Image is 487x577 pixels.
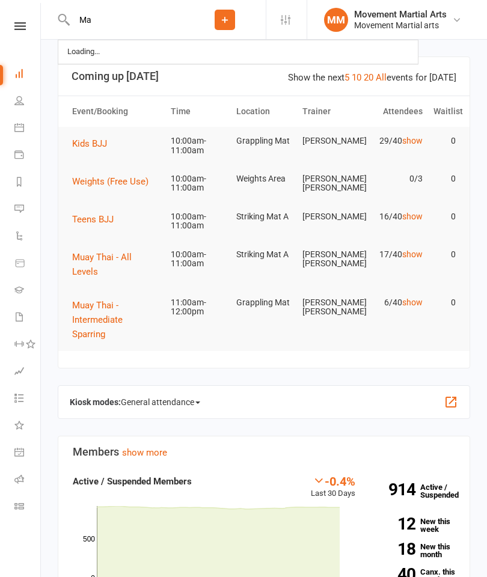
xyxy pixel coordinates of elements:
a: 18New this month [373,543,456,558]
button: Teens BJJ [72,212,122,227]
td: 10:00am-11:00am [165,165,231,203]
a: What's New [14,413,41,440]
a: Calendar [14,115,41,142]
div: MM [324,8,348,32]
td: 0 [428,203,461,231]
td: 10:00am-11:00am [165,203,231,240]
td: [PERSON_NAME] [PERSON_NAME] [297,240,363,278]
a: 12New this week [373,517,456,533]
button: Muay Thai - All Levels [72,250,160,279]
td: 0 [428,165,461,193]
span: General attendance [121,392,200,412]
strong: 18 [373,541,415,557]
td: 0 [428,288,461,317]
td: 0 [428,127,461,155]
td: [PERSON_NAME] [PERSON_NAME] [297,288,363,326]
td: 6/40 [363,288,428,317]
a: Product Sales [14,251,41,278]
td: Weights Area [231,165,296,193]
a: General attendance kiosk mode [14,440,41,467]
div: Show the next events for [DATE] [288,70,456,85]
a: 5 [345,72,349,83]
strong: Active / Suspended Members [73,476,192,487]
strong: Kiosk modes: [70,397,121,407]
strong: 12 [373,516,415,532]
button: Weights (Free Use) [72,174,157,189]
div: Movement Martial arts [354,20,447,31]
a: Roll call kiosk mode [14,467,41,494]
span: Weights (Free Use) [72,176,149,187]
td: Grappling Mat [231,127,296,155]
button: Muay Thai - Intermediate Sparring [72,298,160,341]
th: Trainer [297,96,363,127]
a: show [402,249,423,259]
td: 10:00am-11:00am [165,127,231,165]
a: 914Active / Suspended [367,474,465,508]
td: Striking Mat A [231,203,296,231]
strong: 914 [373,481,415,498]
th: Waitlist [428,96,461,127]
td: [PERSON_NAME] [297,127,363,155]
td: 10:00am-11:00am [165,240,231,278]
td: 0/3 [363,165,428,193]
h3: Coming up [DATE] [72,70,456,82]
div: Last 30 Days [311,474,355,500]
span: Muay Thai - Intermediate Sparring [72,300,123,340]
th: Time [165,96,231,127]
td: 16/40 [363,203,428,231]
a: 20 [364,72,373,83]
a: Reports [14,169,41,197]
a: People [14,88,41,115]
div: Movement Martial Arts [354,9,447,20]
a: 10 [352,72,361,83]
a: show [402,298,423,307]
td: 17/40 [363,240,428,269]
td: 0 [428,240,461,269]
a: Class kiosk mode [14,494,41,521]
span: Kids BJJ [72,138,107,149]
span: Muay Thai - All Levels [72,252,132,277]
td: [PERSON_NAME] [297,203,363,231]
button: Kids BJJ [72,136,115,151]
th: Event/Booking [67,96,165,127]
td: 11:00am-12:00pm [165,288,231,326]
td: Grappling Mat [231,288,296,317]
span: Teens BJJ [72,214,114,225]
a: show [402,136,423,145]
input: Search... [70,11,184,28]
div: -0.4% [311,474,355,487]
a: Payments [14,142,41,169]
th: Attendees [363,96,428,127]
th: Location [231,96,296,127]
a: show more [122,447,167,458]
a: All [376,72,387,83]
td: Striking Mat A [231,240,296,269]
h3: Members [73,446,455,458]
td: [PERSON_NAME] [PERSON_NAME] [297,165,363,203]
td: 29/40 [363,127,428,155]
a: show [402,212,423,221]
a: Dashboard [14,61,41,88]
div: Loading... [64,43,103,61]
a: Assessments [14,359,41,386]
